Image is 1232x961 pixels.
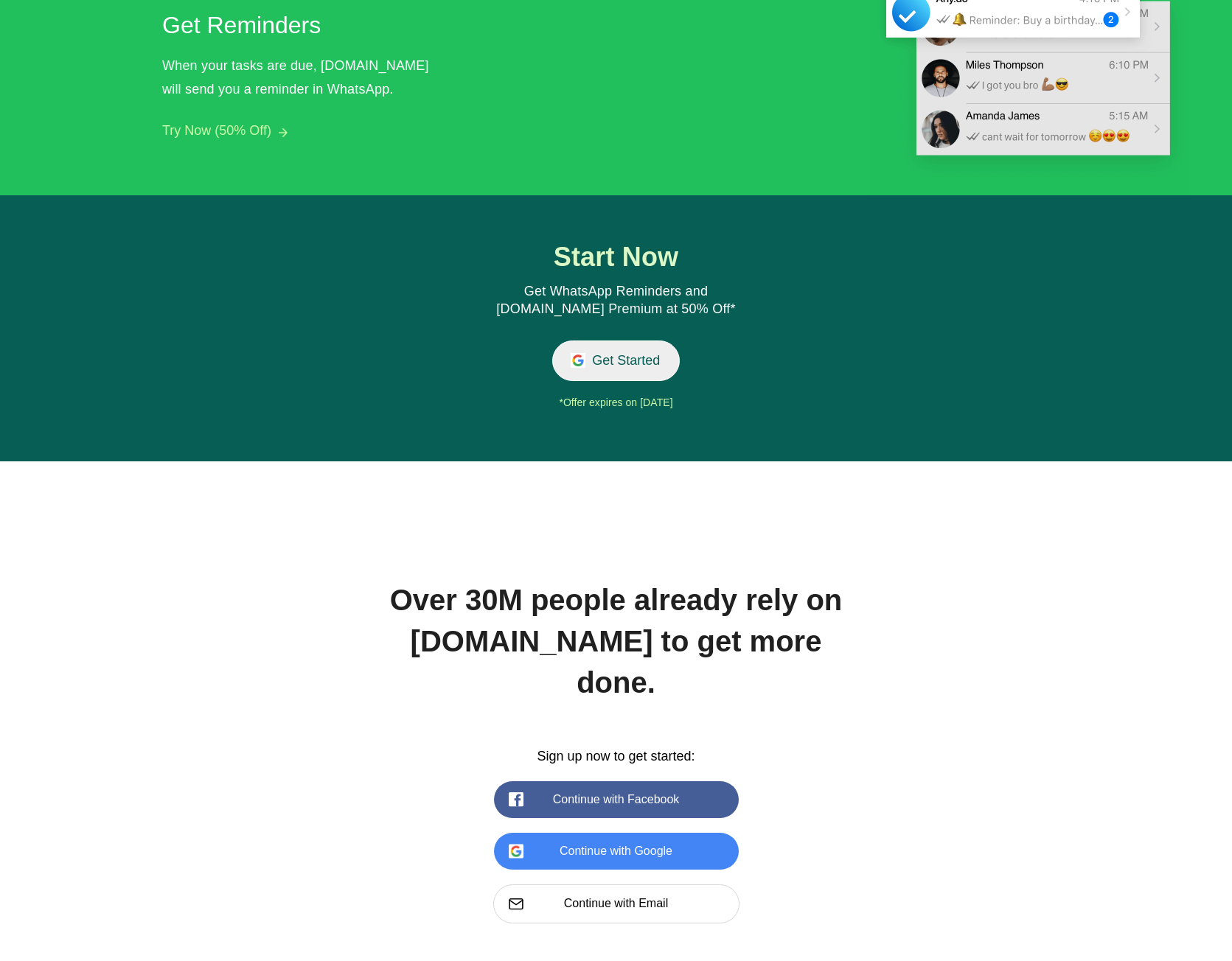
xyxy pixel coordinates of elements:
img: arrow [279,128,288,137]
button: Get Started [552,340,680,381]
button: Continue with Facebook [494,781,739,818]
div: Get WhatsApp Reminders and [DOMAIN_NAME] Premium at 50% Off* [479,283,752,318]
div: When your tasks are due, [DOMAIN_NAME] will send you a reminder in WhatsApp. [162,54,442,101]
img: email [509,898,523,910]
img: facebook [509,792,523,807]
div: Over 30M people already rely on [DOMAIN_NAME] to get more done. [388,579,845,703]
h1: Start Now [480,242,753,272]
div: *Offer expires on [DATE] [403,392,829,414]
button: Continue with Google [494,833,739,870]
button: Try Now (50% Off) [162,123,271,139]
div: Sign up now to get started: [388,747,845,766]
h2: Get Reminders [162,7,435,43]
button: Continue with Email [493,884,739,923]
img: google [509,845,523,859]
